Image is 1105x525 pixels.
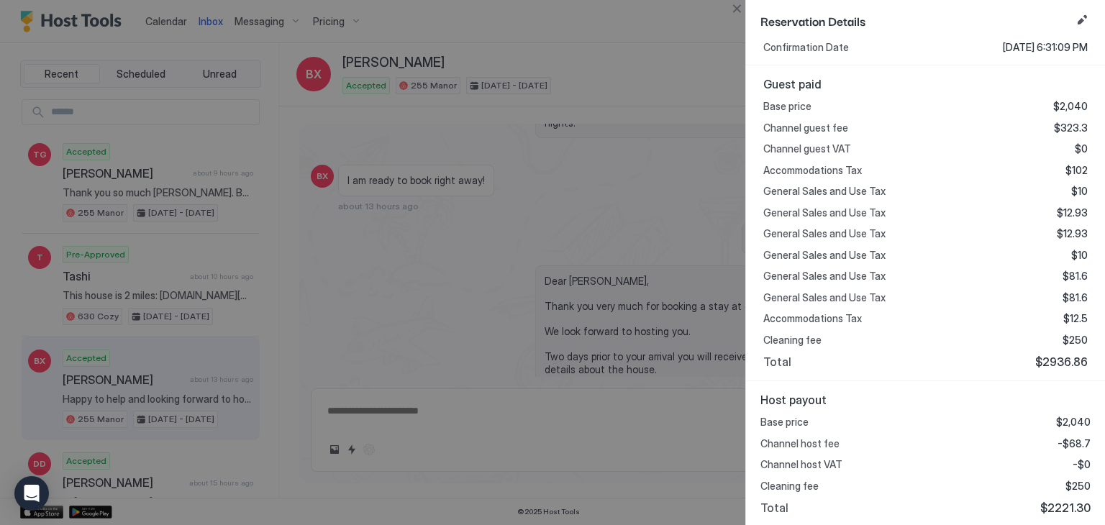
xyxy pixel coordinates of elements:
span: Cleaning fee [760,480,819,493]
span: Total [763,355,791,369]
span: General Sales and Use Tax [763,206,886,219]
span: $102 [1065,164,1088,177]
button: Edit reservation [1073,12,1091,29]
span: $2221.30 [1040,501,1091,515]
span: $12.93 [1057,206,1088,219]
span: $0 [1075,142,1088,155]
span: -$0 [1073,458,1091,471]
span: Accommodations Tax [763,164,862,177]
span: $10 [1071,185,1088,198]
span: General Sales and Use Tax [763,185,886,198]
span: [DATE] 6:31:09 PM [1003,41,1088,54]
span: $2,040 [1056,416,1091,429]
span: General Sales and Use Tax [763,249,886,262]
span: Channel host fee [760,437,840,450]
span: Host payout [760,393,1091,407]
span: $12.93 [1057,227,1088,240]
span: $250 [1065,480,1091,493]
span: $81.6 [1063,270,1088,283]
span: $10 [1071,249,1088,262]
span: $323.3 [1054,122,1088,134]
span: $2,040 [1053,100,1088,113]
span: Base price [763,100,811,113]
span: Base price [760,416,809,429]
span: Reservation Details [760,12,1070,29]
span: General Sales and Use Tax [763,270,886,283]
span: $250 [1063,334,1088,347]
span: Channel guest fee [763,122,848,134]
span: Total [760,501,788,515]
span: $81.6 [1063,291,1088,304]
span: Confirmation Date [763,41,849,54]
span: $12.5 [1063,312,1088,325]
span: Guest paid [763,77,1088,91]
span: -$68.7 [1058,437,1091,450]
span: General Sales and Use Tax [763,291,886,304]
span: General Sales and Use Tax [763,227,886,240]
span: Accommodations Tax [763,312,862,325]
span: $2936.86 [1035,355,1088,369]
div: Open Intercom Messenger [14,476,49,511]
span: Channel guest VAT [763,142,851,155]
span: Cleaning fee [763,334,822,347]
span: Channel host VAT [760,458,842,471]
